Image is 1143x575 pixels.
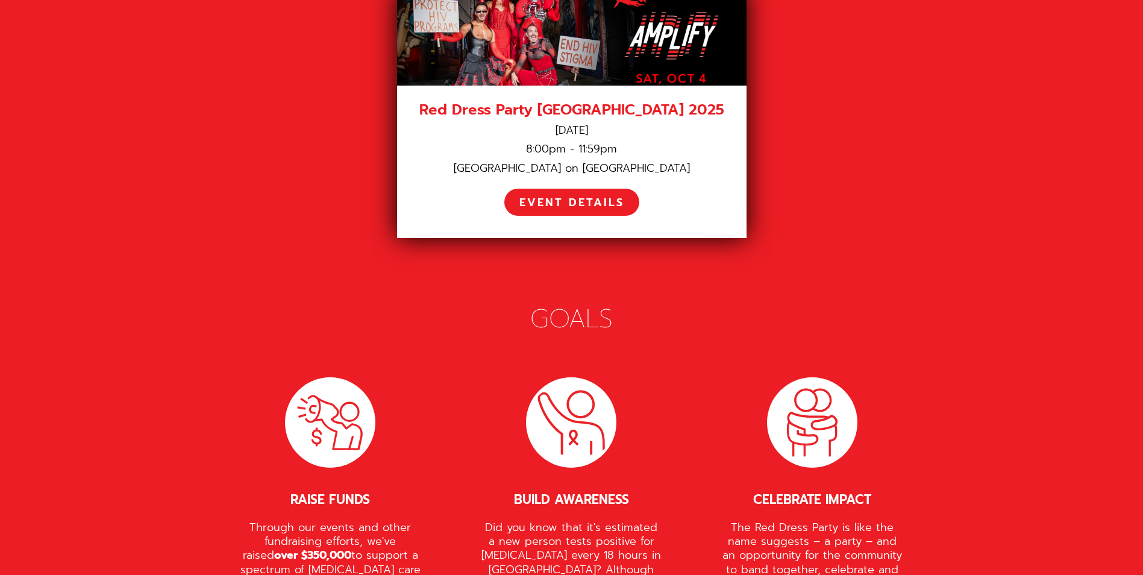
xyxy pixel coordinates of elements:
strong: over $350,000 [274,547,351,564]
div: CELEBRATE IMPACT [722,492,903,508]
img: Transfer [526,377,616,468]
div: Red Dress Party [GEOGRAPHIC_DATA] 2025 [412,101,731,119]
div: GOALS [198,303,945,336]
div: [GEOGRAPHIC_DATA] on [GEOGRAPHIC_DATA] [412,162,731,175]
div: EVENT DETAILS [519,196,624,210]
div: [DATE] [412,124,731,137]
img: Together [767,377,857,468]
div: BUILD AWARENESS [481,492,662,508]
div: RAISE FUNDS [240,492,421,508]
div: 8:00pm - 11:59pm [412,142,731,156]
